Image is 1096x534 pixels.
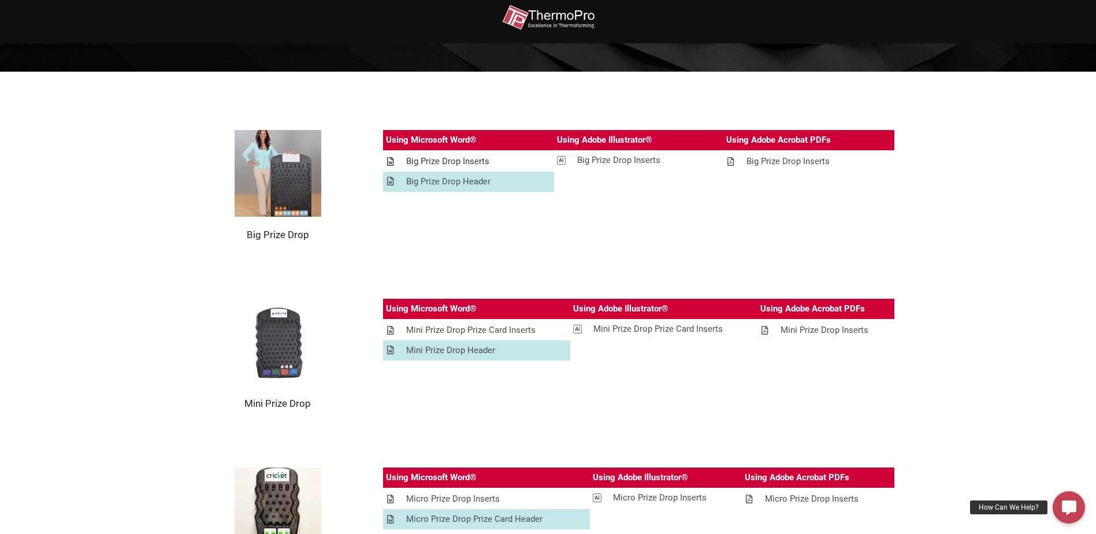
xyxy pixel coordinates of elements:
h2: Mini Prize Drop [202,397,354,410]
a: Mini Prize Drop Prize Card Inserts [570,319,757,339]
a: Mini Prize Drop Inserts [757,320,894,340]
div: Using Adobe Illustrator® [573,302,668,316]
div: Using Adobe Acrobat PDFs [745,470,849,485]
div: Micro Prize Drop Inserts [406,492,500,506]
a: Micro Prize Drop Inserts [590,488,742,508]
div: Using Microsoft Word® [386,470,477,485]
div: Using Adobe Illustrator® [557,133,652,147]
a: Micro Prize Drop Prize Card Header [383,509,590,529]
div: Big Prize Drop Header [406,175,491,189]
h2: Big Prize Drop [202,228,354,241]
div: Using Adobe Illustrator® [593,470,688,485]
a: Mini Prize Drop Prize Card Inserts [383,320,570,340]
div: Micro Prize Drop Inserts [613,491,707,505]
div: Micro Prize Drop Inserts [765,492,859,506]
a: Big Prize Drop Inserts [723,151,894,172]
div: Mini Prize Drop Prize Card Inserts [593,322,723,336]
a: Big Prize Drop Header [383,172,554,192]
div: Mini Prize Drop Inserts [781,323,868,338]
a: Big Prize Drop Inserts [383,151,554,172]
div: Using Microsoft Word® [386,133,477,147]
div: Mini Prize Drop Header [406,343,495,358]
a: How Can We Help? [1053,491,1085,524]
a: Micro Prize Drop Inserts [383,489,590,509]
a: Mini Prize Drop Header [383,340,570,361]
a: Micro Prize Drop Inserts [742,489,894,509]
a: Big Prize Drop Inserts [554,150,723,170]
div: Using Adobe Acrobat PDFs [760,302,865,316]
div: Big Prize Drop Inserts [406,154,489,169]
div: Mini Prize Drop Prize Card Inserts [406,323,536,338]
div: Using Microsoft Word® [386,302,477,316]
div: Big Prize Drop Inserts [746,154,830,169]
div: Big Prize Drop Inserts [577,153,660,168]
div: Using Adobe Acrobat PDFs [726,133,831,147]
div: Micro Prize Drop Prize Card Header [406,512,543,526]
img: thermopro-logo-non-iso [502,5,595,31]
div: How Can We Help? [970,500,1047,514]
